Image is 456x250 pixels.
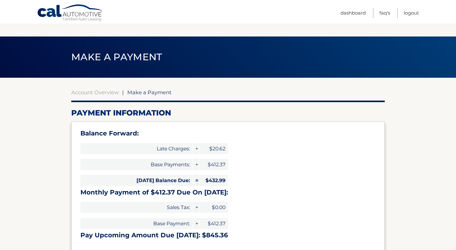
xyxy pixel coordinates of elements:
[193,218,199,229] span: +
[80,175,193,186] span: [DATE] Balance Due:
[71,89,119,95] a: Account Overview
[199,218,228,229] span: $412.37
[80,188,376,196] h3: Monthly Payment of $412.37 Due On [DATE]:
[80,231,376,239] h3: Pay Upcoming Amount Due [DATE]: $845.36
[199,159,228,170] span: $412.37
[193,175,199,186] span: =
[127,89,172,95] span: Make a Payment
[37,4,104,23] a: Cal Automotive
[71,108,385,118] h2: Payment Information
[122,89,124,95] span: |
[199,143,228,154] span: $20.62
[80,202,193,213] span: Sales Tax:
[379,8,390,18] a: FAQ's
[193,202,199,213] span: +
[80,159,193,170] span: Base Payments:
[340,8,366,18] a: Dashboard
[199,175,228,186] span: $432.99
[199,202,228,213] span: $0.00
[404,8,419,18] a: Logout
[193,143,199,154] span: +
[80,218,193,229] span: Base Payment:
[193,159,199,170] span: +
[80,129,376,137] h3: Balance Forward:
[80,143,193,154] span: Late Charges:
[71,51,162,63] span: Make a Payment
